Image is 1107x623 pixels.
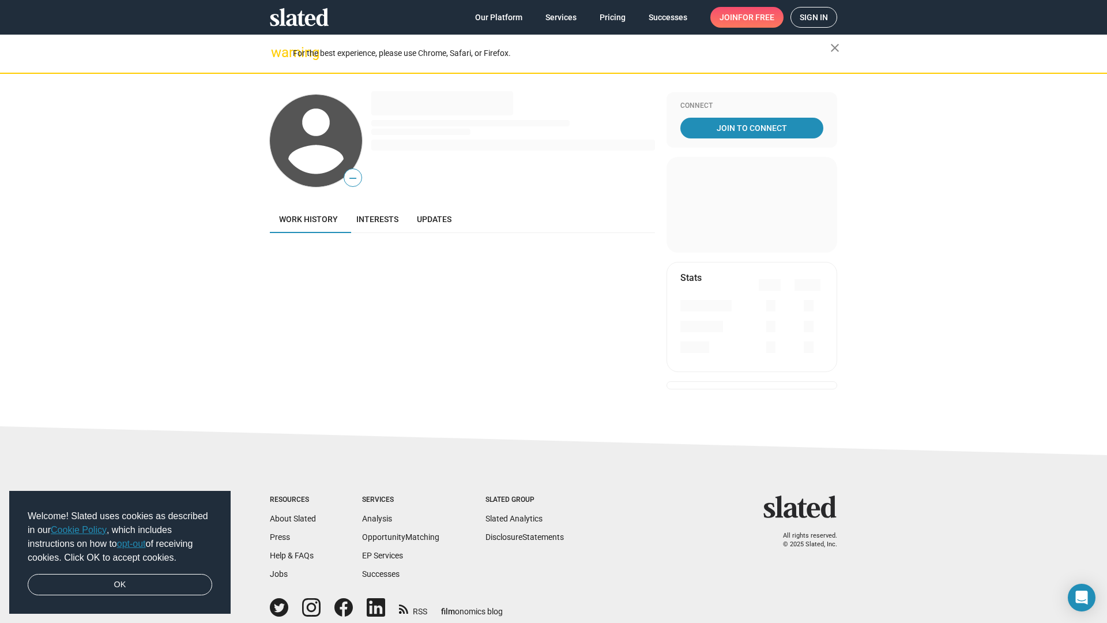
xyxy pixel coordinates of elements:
[545,7,577,28] span: Services
[408,205,461,233] a: Updates
[417,215,451,224] span: Updates
[28,509,212,565] span: Welcome! Slated uses cookies as described in our , which includes instructions on how to of recei...
[279,215,338,224] span: Work history
[600,7,626,28] span: Pricing
[293,46,830,61] div: For the best experience, please use Chrome, Safari, or Firefox.
[536,7,586,28] a: Services
[475,7,522,28] span: Our Platform
[347,205,408,233] a: Interests
[362,514,392,523] a: Analysis
[441,607,455,616] span: film
[683,118,821,138] span: Join To Connect
[738,7,774,28] span: for free
[362,496,439,505] div: Services
[117,539,146,549] a: opt-out
[344,171,362,186] span: —
[790,7,837,28] a: Sign in
[270,532,290,542] a: Press
[680,102,823,111] div: Connect
[485,514,543,523] a: Slated Analytics
[649,7,687,28] span: Successes
[51,525,107,535] a: Cookie Policy
[28,574,212,596] a: dismiss cookie message
[356,215,398,224] span: Interests
[270,205,347,233] a: Work history
[720,7,774,28] span: Join
[270,569,288,579] a: Jobs
[271,46,285,59] mat-icon: warning
[399,599,427,617] a: RSS
[771,532,837,549] p: All rights reserved. © 2025 Slated, Inc.
[680,272,702,284] mat-card-title: Stats
[362,569,400,579] a: Successes
[466,7,532,28] a: Our Platform
[639,7,696,28] a: Successes
[270,496,316,505] div: Resources
[485,496,564,505] div: Slated Group
[800,7,828,27] span: Sign in
[680,118,823,138] a: Join To Connect
[270,514,316,523] a: About Slated
[9,491,231,614] div: cookieconsent
[485,532,564,542] a: DisclosureStatements
[1068,584,1095,611] div: Open Intercom Messenger
[828,41,842,55] mat-icon: close
[362,551,403,560] a: EP Services
[441,597,503,617] a: filmonomics blog
[270,551,314,560] a: Help & FAQs
[362,532,439,542] a: OpportunityMatching
[710,7,784,28] a: Joinfor free
[590,7,635,28] a: Pricing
